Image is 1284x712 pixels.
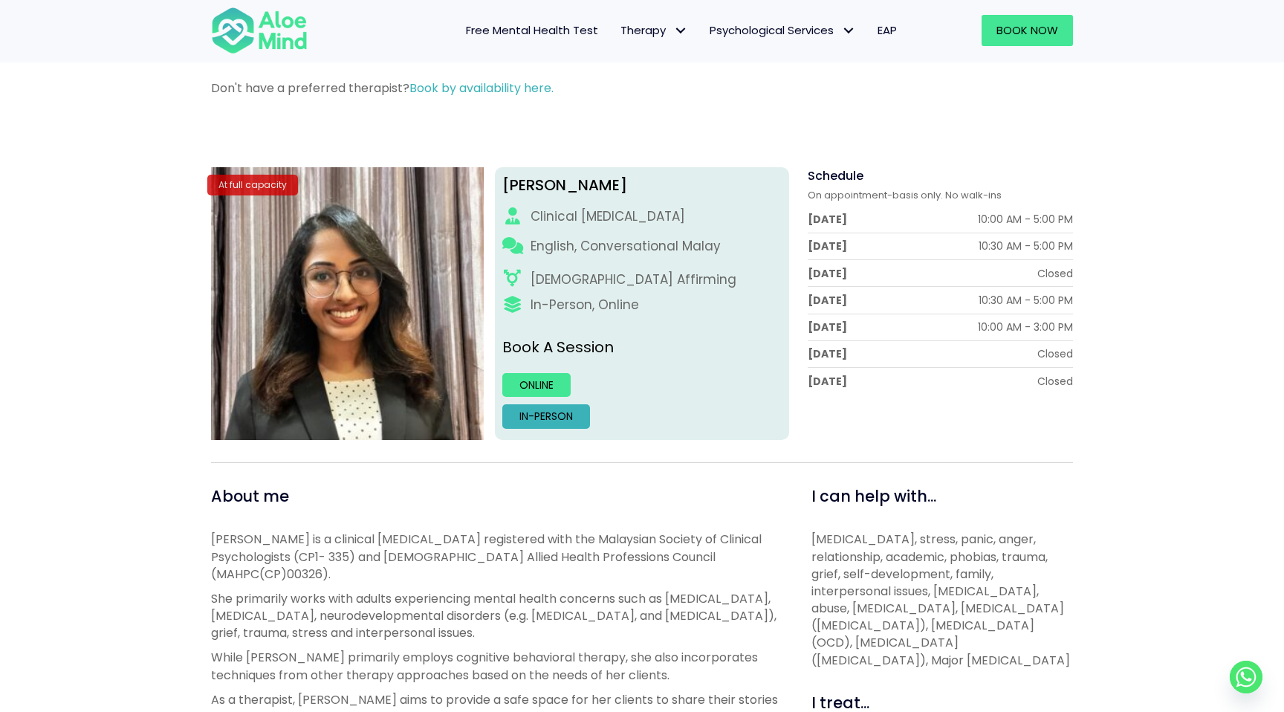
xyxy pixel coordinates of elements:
[808,374,847,389] div: [DATE]
[669,20,691,42] span: Therapy: submenu
[808,212,847,227] div: [DATE]
[620,22,687,38] span: Therapy
[466,22,598,38] span: Free Mental Health Test
[978,212,1073,227] div: 10:00 AM - 5:00 PM
[808,320,847,334] div: [DATE]
[808,167,863,184] span: Schedule
[811,485,936,507] span: I can help with...
[211,485,289,507] span: About me
[1037,266,1073,281] div: Closed
[808,293,847,308] div: [DATE]
[211,167,484,440] img: croped-Anita_Profile-photo-300×300
[327,15,908,46] nav: Menu
[531,296,639,314] div: In-Person, Online
[698,15,866,46] a: Psychological ServicesPsychological Services: submenu
[211,590,778,642] p: She primarily works with adults experiencing mental health concerns such as [MEDICAL_DATA], [MEDI...
[979,239,1073,253] div: 10:30 AM - 5:00 PM
[979,293,1073,308] div: 10:30 AM - 5:00 PM
[502,373,571,397] a: Online
[502,175,782,196] div: [PERSON_NAME]
[710,22,855,38] span: Psychological Services
[502,337,782,358] p: Book A Session
[211,6,308,55] img: Aloe mind Logo
[811,531,1073,669] p: [MEDICAL_DATA], stress, panic, anger, relationship, academic, phobias, trauma, grief, self-develo...
[808,188,1002,202] span: On appointment-basis only. No walk-ins
[808,346,847,361] div: [DATE]
[996,22,1058,38] span: Book Now
[866,15,908,46] a: EAP
[531,237,721,256] p: English, Conversational Malay
[531,271,736,289] div: [DEMOGRAPHIC_DATA] Affirming
[878,22,897,38] span: EAP
[211,80,1073,97] p: Don't have a preferred therapist?
[808,266,847,281] div: [DATE]
[978,320,1073,334] div: 10:00 AM - 3:00 PM
[808,239,847,253] div: [DATE]
[609,15,698,46] a: TherapyTherapy: submenu
[531,207,685,226] div: Clinical [MEDICAL_DATA]
[207,175,298,195] div: At full capacity
[455,15,609,46] a: Free Mental Health Test
[409,80,554,97] a: Book by availability here.
[1037,374,1073,389] div: Closed
[211,531,778,583] p: [PERSON_NAME] is a clinical [MEDICAL_DATA] registered with the Malaysian Society of Clinical Psyc...
[982,15,1073,46] a: Book Now
[502,404,590,428] a: In-person
[837,20,859,42] span: Psychological Services: submenu
[211,649,778,683] p: While [PERSON_NAME] primarily employs cognitive behavioral therapy, she also incorporates techniq...
[1230,661,1262,693] a: Whatsapp
[1037,346,1073,361] div: Closed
